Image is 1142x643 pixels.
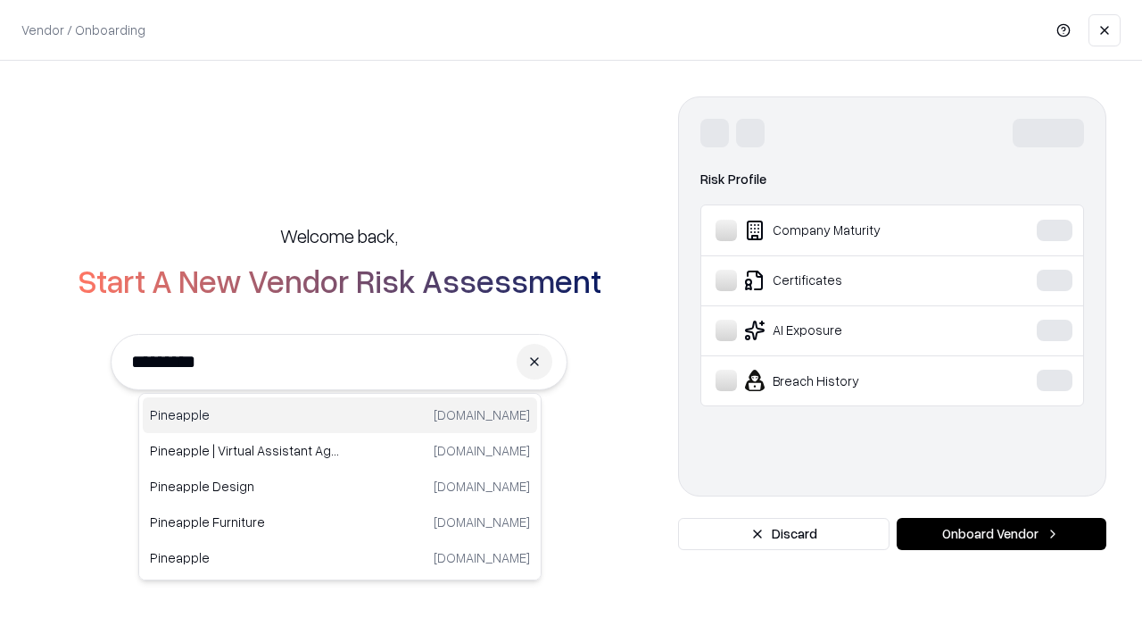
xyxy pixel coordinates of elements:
[716,320,982,341] div: AI Exposure
[21,21,145,39] p: Vendor / Onboarding
[138,393,542,580] div: Suggestions
[280,223,398,248] h5: Welcome back,
[678,518,890,550] button: Discard
[150,513,340,531] p: Pineapple Furniture
[716,370,982,391] div: Breach History
[434,441,530,460] p: [DOMAIN_NAME]
[434,513,530,531] p: [DOMAIN_NAME]
[150,548,340,567] p: Pineapple
[897,518,1106,550] button: Onboard Vendor
[716,270,982,291] div: Certificates
[716,220,982,241] div: Company Maturity
[434,405,530,424] p: [DOMAIN_NAME]
[78,263,601,298] h2: Start A New Vendor Risk Assessment
[700,169,1084,190] div: Risk Profile
[434,477,530,496] p: [DOMAIN_NAME]
[150,405,340,424] p: Pineapple
[150,441,340,460] p: Pineapple | Virtual Assistant Agency
[150,477,340,496] p: Pineapple Design
[434,548,530,567] p: [DOMAIN_NAME]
